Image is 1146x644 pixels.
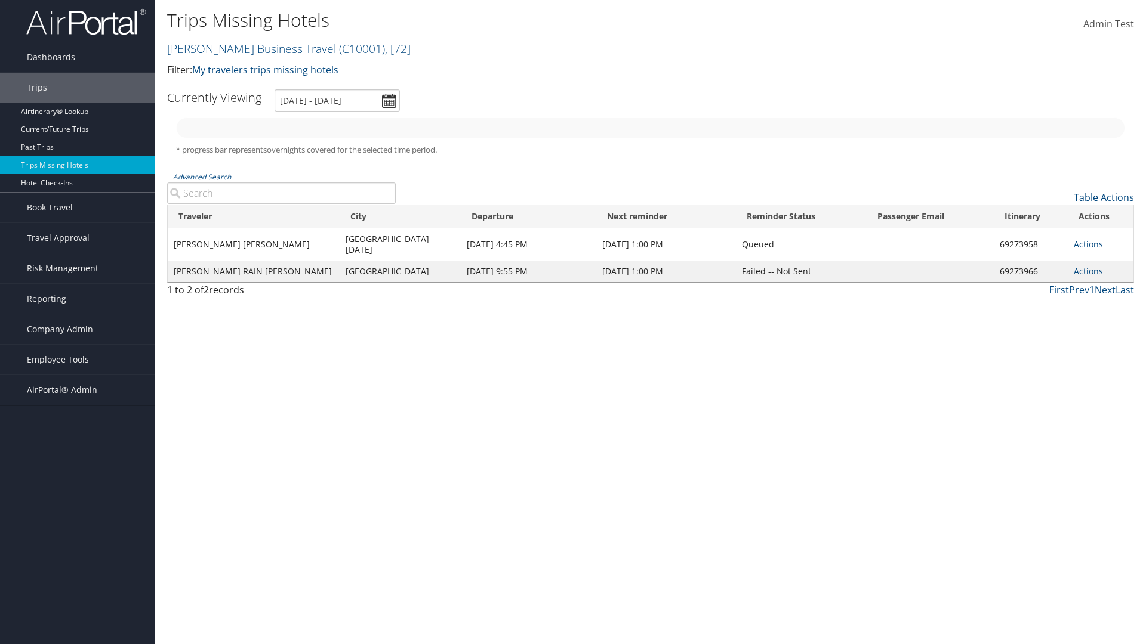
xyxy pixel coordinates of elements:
td: [DATE] 9:55 PM [461,261,596,282]
th: Actions [1068,205,1133,228]
a: Actions [1074,265,1103,277]
a: Advanced Search [173,172,231,182]
th: Next reminder [596,205,737,228]
a: My travelers trips missing hotels [192,63,338,76]
input: Advanced Search [167,182,396,204]
a: Last [1116,283,1134,296]
th: Itinerary [994,205,1067,228]
th: Traveler: activate to sort column ascending [168,205,340,228]
td: Failed -- Not Sent [736,261,867,282]
td: [DATE] 1:00 PM [596,261,737,282]
span: Trips [27,73,47,103]
a: Actions [1074,239,1103,250]
span: Travel Approval [27,223,90,253]
span: Reporting [27,284,66,314]
a: First [1049,283,1069,296]
div: 1 to 2 of records [167,283,396,303]
h1: Trips Missing Hotels [167,8,812,33]
a: Prev [1069,283,1089,296]
a: Table Actions [1074,191,1134,204]
th: Departure: activate to sort column ascending [461,205,596,228]
span: Admin Test [1083,17,1134,30]
span: Book Travel [27,193,73,222]
td: [PERSON_NAME] RAIN [PERSON_NAME] [168,261,340,282]
span: 2 [204,283,209,296]
h3: Currently Viewing [167,89,261,106]
span: Dashboards [27,42,75,72]
td: [DATE] 4:45 PM [461,228,596,261]
p: Filter: [167,63,812,78]
td: Queued [736,228,867,261]
td: [PERSON_NAME] [PERSON_NAME] [168,228,340,261]
a: [PERSON_NAME] Business Travel [167,41,411,57]
span: Employee Tools [27,345,89,374]
span: , [ 72 ] [385,41,411,57]
a: Next [1095,283,1116,296]
td: [GEOGRAPHIC_DATA] [340,261,461,282]
td: 69273966 [994,261,1067,282]
a: Admin Test [1083,6,1134,43]
td: [DATE] 1:00 PM [596,228,737,261]
span: ( C10001 ) [339,41,385,57]
span: Company Admin [27,314,93,344]
span: Risk Management [27,253,98,283]
th: Passenger Email: activate to sort column ascending [867,205,994,228]
h5: * progress bar represents overnights covered for the selected time period. [176,144,1125,156]
span: AirPortal® Admin [27,375,97,405]
td: 69273958 [994,228,1067,261]
input: [DATE] - [DATE] [275,89,400,112]
th: City: activate to sort column ascending [340,205,461,228]
a: 1 [1089,283,1095,296]
td: [GEOGRAPHIC_DATA][DATE] [340,228,461,261]
th: Reminder Status [736,205,867,228]
img: airportal-logo.png [26,8,146,36]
